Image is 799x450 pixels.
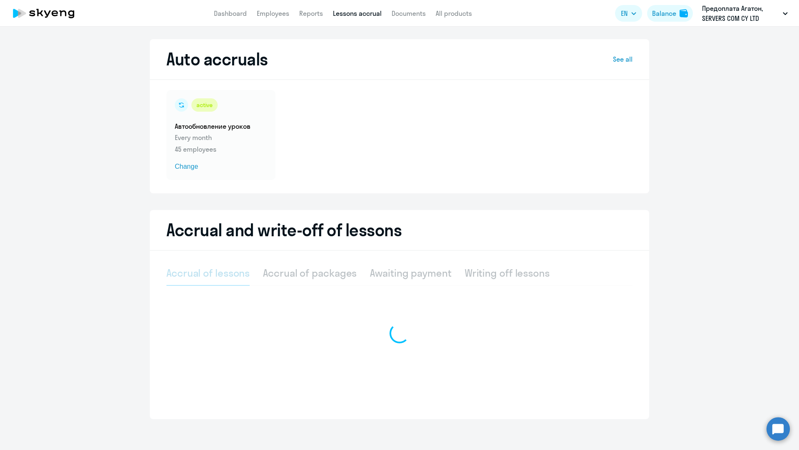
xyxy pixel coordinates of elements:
img: balance [680,9,688,17]
span: EN [621,8,628,18]
p: Предоплата Агатон, SERVERS COM CY LTD [702,3,779,23]
p: Every month [175,132,267,142]
button: EN [615,5,642,22]
h5: Автообновление уроков [175,122,267,131]
a: Dashboard [214,9,247,17]
p: 45 employees [175,144,267,154]
button: Предоплата Агатон, SERVERS COM CY LTD [698,3,792,23]
span: Change [175,162,267,172]
a: Reports [299,9,323,17]
h2: Accrual and write-off of lessons [166,220,633,240]
a: See all [613,54,633,64]
div: Balance [652,8,676,18]
div: active [191,98,218,112]
button: Balancebalance [647,5,693,22]
h2: Auto accruals [166,49,268,69]
a: Lessons accrual [333,9,382,17]
a: All products [436,9,472,17]
a: Employees [257,9,289,17]
a: Documents [392,9,426,17]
